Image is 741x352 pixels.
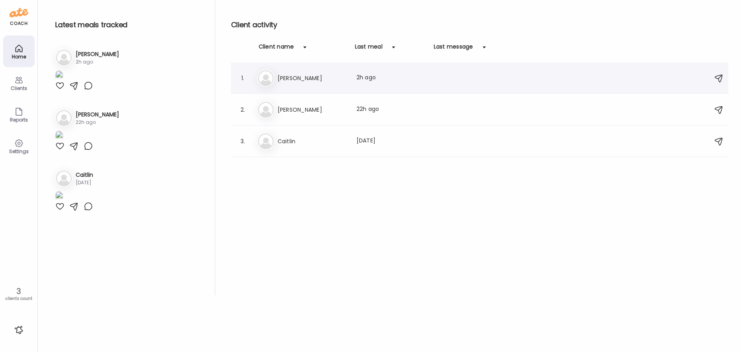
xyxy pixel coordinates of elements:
div: Last message [434,43,473,55]
h2: Client activity [231,19,728,31]
img: bg-avatar-default.svg [56,50,72,66]
div: 22h ago [357,105,426,114]
img: images%2Fcwmip5V9LtZalLnKZlfhrNk3sI72%2F6x5ZOazeZeIZuicqcy3G%2Fqi5io6TEc5qjdy5DrDqZ_1080 [55,131,63,141]
div: 2h ago [357,73,426,83]
div: Settings [5,149,33,154]
div: Last meal [355,43,383,55]
div: [DATE] [76,179,93,186]
div: clients count [3,296,35,301]
div: Clients [5,86,33,91]
img: bg-avatar-default.svg [56,110,72,126]
div: 1. [238,73,248,83]
img: images%2Fz9mxlYhkP9PQvFfENKxyKf4fedi2%2FuhaYrZIlMpbmF9Vxrrk8%2FLmApuiJvRnOuQv6ooYWm_1080 [55,191,63,202]
div: Home [5,54,33,59]
div: [DATE] [357,137,426,146]
div: 2. [238,105,248,114]
h3: [PERSON_NAME] [76,50,119,58]
div: 22h ago [76,119,119,126]
h3: Caitlin [278,137,347,146]
img: bg-avatar-default.svg [258,102,274,118]
div: 3 [3,286,35,296]
h3: [PERSON_NAME] [278,105,347,114]
div: Client name [259,43,294,55]
img: ate [9,6,28,19]
h3: [PERSON_NAME] [76,110,119,119]
h3: [PERSON_NAME] [278,73,347,83]
img: bg-avatar-default.svg [56,170,72,186]
div: 3. [238,137,248,146]
h2: Latest meals tracked [55,19,202,31]
div: 2h ago [76,58,119,66]
img: bg-avatar-default.svg [258,133,274,149]
h3: Caitlin [76,171,93,179]
img: images%2FXCPDlGnWx9QfyCmOe080ZI2EizI3%2Fk9Yx6RE2FIraQ6PPAGzY%2FTanHAFy80itwGX1uXKv7_1080 [55,70,63,81]
img: bg-avatar-default.svg [258,70,274,86]
div: coach [10,20,28,27]
div: Reports [5,117,33,122]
